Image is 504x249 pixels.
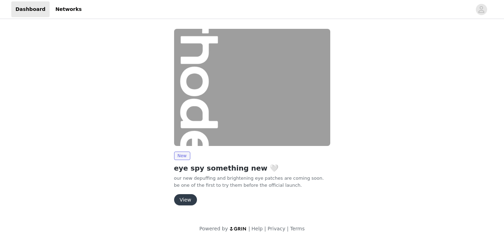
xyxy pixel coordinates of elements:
[174,163,330,173] h2: eye spy something new 🤍
[287,226,289,231] span: |
[248,226,250,231] span: |
[229,226,247,231] img: logo
[478,4,485,15] div: avatar
[174,197,197,203] a: View
[174,152,190,160] span: New
[51,1,86,17] a: Networks
[251,226,263,231] a: Help
[174,194,197,205] button: View
[174,175,330,189] p: our new depuffing and brightening eye patches are coming soon. be one of the first to try them be...
[264,226,266,231] span: |
[199,226,228,231] span: Powered by
[290,226,305,231] a: Terms
[174,29,330,146] img: rhode skin
[268,226,286,231] a: Privacy
[11,1,50,17] a: Dashboard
